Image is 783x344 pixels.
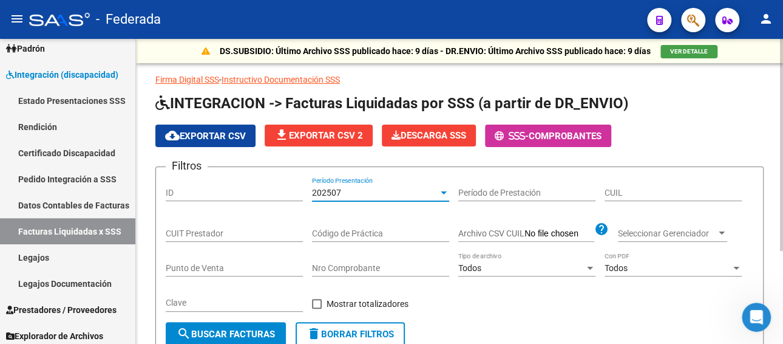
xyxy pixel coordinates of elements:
span: Archivo CSV CUIL [458,229,524,238]
span: - [495,131,529,142]
app-download-masive: Descarga masiva de comprobantes (adjuntos) [382,125,476,147]
h3: Filtros [166,157,208,174]
mat-icon: search [177,326,191,341]
span: Borrar Filtros [307,329,394,340]
p: - [155,73,764,86]
button: Exportar CSV 2 [265,125,373,146]
button: VER DETALLE [660,45,717,58]
input: Archivo CSV CUIL [524,229,594,239]
p: DS.SUBSIDIO: Último Archivo SSS publicado hace: 9 días - DR.ENVIO: Último Archivo SSS publicado h... [220,44,651,58]
span: Todos [605,263,628,273]
span: Descarga SSS [391,130,466,141]
span: Padrón [6,42,45,55]
span: INTEGRACION -> Facturas Liquidadas por SSS (a partir de DR_ENVIO) [155,95,628,112]
span: Prestadores / Proveedores [6,303,117,317]
span: Mostrar totalizadores [327,297,408,311]
a: Instructivo Documentación SSS [222,75,340,84]
span: Todos [458,263,481,273]
span: Exportar CSV 2 [274,130,363,141]
button: Descarga SSS [382,125,476,146]
mat-icon: delete [307,326,321,341]
mat-icon: person [759,12,773,26]
span: Exportar CSV [165,131,246,142]
mat-icon: cloud_download [165,128,180,143]
button: Exportar CSV [155,125,256,147]
span: Seleccionar Gerenciador [618,229,716,239]
a: Firma Digital SSS [155,75,219,84]
span: - Federada [96,6,161,33]
iframe: Intercom live chat [742,303,771,332]
mat-icon: file_download [274,128,289,142]
mat-icon: menu [10,12,24,26]
mat-icon: help [594,222,609,236]
span: Comprobantes [529,131,602,142]
span: Buscar Facturas [177,329,275,340]
button: -Comprobantes [485,125,611,147]
span: VER DETALLE [670,48,708,55]
span: Explorador de Archivos [6,329,103,343]
span: 202507 [312,188,341,198]
span: Integración (discapacidad) [6,68,118,81]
